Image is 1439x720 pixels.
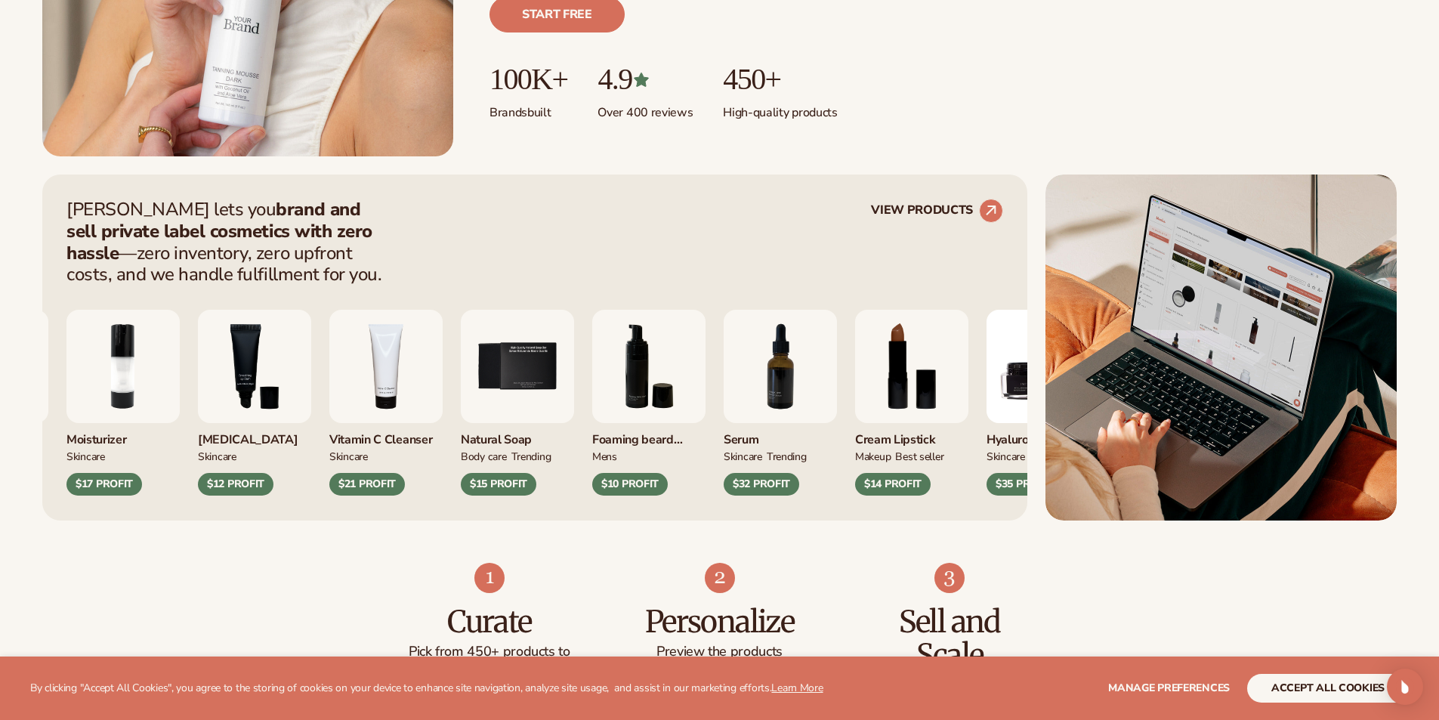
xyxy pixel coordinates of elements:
[705,563,735,593] img: Shopify Image 8
[1108,674,1230,703] button: Manage preferences
[987,473,1062,496] div: $35 PROFIT
[1387,669,1423,705] div: Open Intercom Messenger
[723,63,837,96] p: 450+
[198,473,273,496] div: $12 PROFIT
[855,310,968,423] img: Luxury cream lipstick.
[30,682,823,695] p: By clicking "Accept All Cookies", you agree to the storing of cookies on your device to enhance s...
[1247,674,1409,703] button: accept all cookies
[987,448,1025,464] div: SKINCARE
[987,423,1100,448] div: Hyaluronic moisturizer
[592,310,706,423] img: Foaming beard wash.
[461,310,574,496] div: 5 / 9
[329,310,443,423] img: Vitamin c cleanser.
[987,310,1100,496] div: 9 / 9
[329,310,443,496] div: 4 / 9
[66,199,391,286] p: [PERSON_NAME] lets you —zero inventory, zero upfront costs, and we handle fulfillment for you.
[198,310,311,496] div: 3 / 9
[461,310,574,423] img: Nature bar of soap.
[66,473,142,496] div: $17 PROFIT
[724,310,837,423] img: Collagen and retinol serum.
[66,448,105,464] div: SKINCARE
[198,423,311,448] div: [MEDICAL_DATA]
[474,563,505,593] img: Shopify Image 7
[635,644,804,660] p: Preview the products
[405,644,575,675] p: Pick from 450+ products to build your perfect collection.
[66,423,180,448] div: Moisturizer
[66,310,180,423] img: Moisturizing lotion.
[405,605,575,638] h3: Curate
[855,473,931,496] div: $14 PROFIT
[592,310,706,496] div: 6 / 9
[592,423,706,448] div: Foaming beard wash
[767,448,807,464] div: TRENDING
[198,448,236,464] div: SKINCARE
[855,310,968,496] div: 8 / 9
[987,310,1100,423] img: Hyaluronic Moisturizer
[489,96,567,121] p: Brands built
[895,448,943,464] div: BEST SELLER
[461,473,536,496] div: $15 PROFIT
[489,63,567,96] p: 100K+
[723,96,837,121] p: High-quality products
[724,310,837,496] div: 7 / 9
[1045,175,1397,521] img: Shopify Image 5
[66,197,372,265] strong: brand and sell private label cosmetics with zero hassle
[592,473,668,496] div: $10 PROFIT
[771,681,823,695] a: Learn More
[598,63,693,96] p: 4.9
[855,423,968,448] div: Cream Lipstick
[511,448,551,464] div: TRENDING
[1108,681,1230,695] span: Manage preferences
[461,448,507,464] div: BODY Care
[724,473,799,496] div: $32 PROFIT
[329,473,405,496] div: $21 PROFIT
[329,423,443,448] div: Vitamin C Cleanser
[598,96,693,121] p: Over 400 reviews
[865,605,1035,672] h3: Sell and Scale
[329,448,368,464] div: Skincare
[724,423,837,448] div: Serum
[592,448,617,464] div: mens
[934,563,965,593] img: Shopify Image 9
[724,448,762,464] div: SKINCARE
[461,423,574,448] div: Natural Soap
[871,199,1003,223] a: VIEW PRODUCTS
[855,448,891,464] div: MAKEUP
[635,605,804,638] h3: Personalize
[66,310,180,496] div: 2 / 9
[198,310,311,423] img: Smoothing lip balm.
